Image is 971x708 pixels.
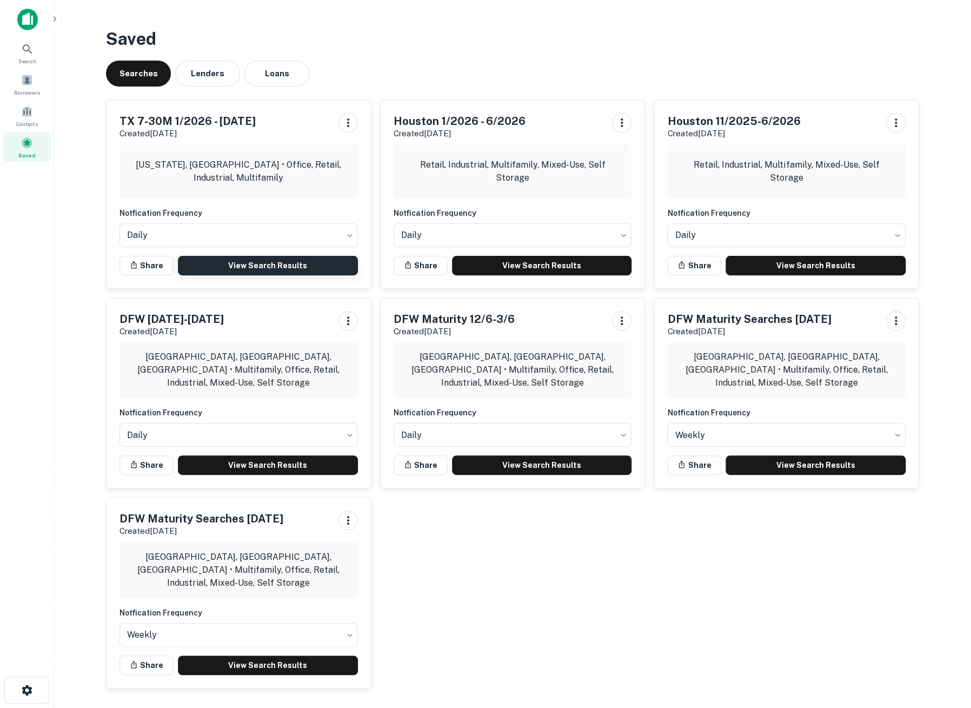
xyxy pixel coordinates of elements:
a: View Search Results [178,455,358,475]
p: [GEOGRAPHIC_DATA], [GEOGRAPHIC_DATA], [GEOGRAPHIC_DATA] • Multifamily, Office, Retail, Industrial... [676,350,897,389]
div: Without label [667,220,906,250]
h6: Notfication Frequency [119,607,358,619]
a: Search [3,38,51,68]
p: [GEOGRAPHIC_DATA], [GEOGRAPHIC_DATA], [GEOGRAPHIC_DATA] • Multifamily, Office, Retail, Industrial... [128,350,349,389]
button: Searches [106,61,171,87]
h6: Notfication Frequency [119,207,358,219]
p: Retail, Industrial, Multifamily, Mixed-Use, Self Storage [402,158,623,184]
button: Share [667,455,721,475]
span: Search [18,57,36,65]
button: Lenders [175,61,240,87]
p: [GEOGRAPHIC_DATA], [GEOGRAPHIC_DATA], [GEOGRAPHIC_DATA] • Multifamily, Office, Retail, Industrial... [402,350,623,389]
button: Loans [244,61,309,87]
p: Created [DATE] [119,325,224,338]
div: Without label [119,420,358,450]
h6: Notfication Frequency [394,407,632,419]
h6: Notfication Frequency [119,407,358,419]
p: [US_STATE], [GEOGRAPHIC_DATA] • Office, Retail, Industrial, Multifamily [128,158,349,184]
img: capitalize-icon.png [17,9,38,30]
div: Without label [394,420,632,450]
p: Created [DATE] [119,525,283,538]
a: View Search Results [178,656,358,675]
button: Share [394,256,448,275]
h5: TX 7-30M 1/2026 - [DATE] [119,113,256,129]
h6: Notfication Frequency [667,207,906,219]
h5: Houston 11/2025-6/2026 [667,113,800,129]
p: Created [DATE] [394,325,515,338]
button: Share [667,256,721,275]
p: Created [DATE] [119,127,256,140]
button: Share [394,455,448,475]
p: Retail, Industrial, Multifamily, Mixed-Use, Self Storage [676,158,897,184]
div: Without label [667,420,906,450]
h6: Notfication Frequency [394,207,632,219]
button: Share [119,455,174,475]
h5: DFW Maturity Searches [DATE] [119,511,283,527]
a: View Search Results [726,256,906,275]
h5: DFW Maturity 12/6-3/6 [394,311,515,327]
h3: Saved [106,26,919,52]
span: Contacts [16,120,38,128]
a: View Search Results [726,455,906,475]
span: Borrowers [14,88,40,97]
a: Borrowers [3,70,51,99]
span: Saved [18,151,36,160]
div: Without label [119,620,358,650]
a: View Search Results [452,256,632,275]
button: Share [119,656,174,675]
h5: Houston 1/2026 - 6/2026 [394,113,526,129]
iframe: Chat Widget [917,587,971,639]
button: Share [119,256,174,275]
p: Created [DATE] [667,127,800,140]
h5: DFW [DATE]-[DATE] [119,311,224,327]
a: Contacts [3,101,51,130]
h6: Notfication Frequency [667,407,906,419]
a: View Search Results [178,256,358,275]
p: [GEOGRAPHIC_DATA], [GEOGRAPHIC_DATA], [GEOGRAPHIC_DATA] • Multifamily, Office, Retail, Industrial... [128,551,349,590]
p: Created [DATE] [394,127,526,140]
div: Without label [119,220,358,250]
a: View Search Results [452,455,632,475]
div: Without label [394,220,632,250]
h5: DFW Maturity Searches [DATE] [667,311,831,327]
a: Saved [3,133,51,162]
p: Created [DATE] [667,325,831,338]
